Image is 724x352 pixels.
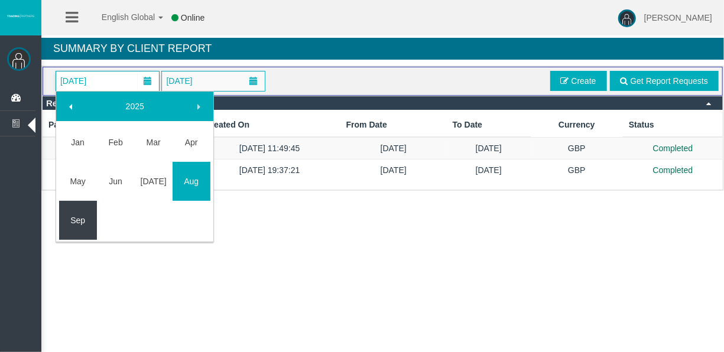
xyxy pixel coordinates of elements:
th: Partner [43,113,199,137]
span: Get Report Requests [630,76,708,86]
td: Currency [531,113,623,137]
th: From Date [340,113,447,137]
td: [DATE] [447,137,531,159]
td: [DATE] 19:37:21 [199,159,340,181]
td: [DATE] 11:49:45 [199,137,340,159]
img: user-image [618,9,636,27]
a: Aug [173,171,210,192]
a: Mar [135,132,173,153]
a: 2025 [84,96,186,117]
td: Completed [623,137,723,159]
td: [DATE] [340,137,447,159]
span: [DATE] [57,73,90,89]
span: Online [181,13,204,22]
a: Feb [97,132,135,153]
h4: Summary By Client Report [41,38,724,60]
td: GBP [531,159,623,181]
span: Create [572,76,596,86]
span: [DATE] [163,73,196,89]
span: [PERSON_NAME] [644,13,712,22]
td: [PERSON_NAME] [43,159,199,181]
td: [PERSON_NAME] [43,137,199,159]
a: Jan [59,132,97,153]
th: Created On [199,113,340,137]
img: logo.svg [6,14,35,18]
td: Completed [623,159,723,181]
td: [DATE] [340,159,447,181]
span: Report Requests [46,98,117,108]
a: Jun [97,171,135,192]
a: [DATE] [135,171,173,192]
td: [DATE] [447,159,531,181]
span: English Global [86,12,155,22]
a: May [59,171,97,192]
th: To Date [447,113,531,137]
a: Sep [59,210,97,231]
th: Status [623,113,723,137]
td: Current focused date is Friday, August 01, 2025 [173,162,210,201]
a: Apr [173,132,210,153]
td: GBP [531,137,623,159]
